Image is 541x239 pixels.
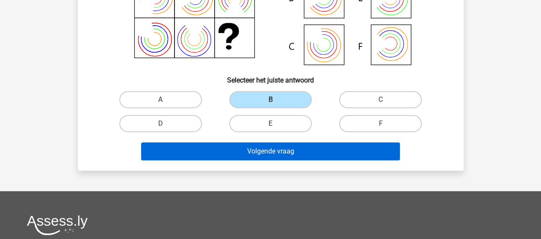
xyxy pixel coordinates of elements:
[229,115,312,132] label: E
[339,91,422,108] label: C
[339,115,422,132] label: F
[141,142,400,160] button: Volgende vraag
[27,215,88,235] img: Assessly logo
[119,91,202,108] label: A
[119,115,202,132] label: D
[92,69,450,84] h6: Selecteer het juiste antwoord
[229,91,312,108] label: B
